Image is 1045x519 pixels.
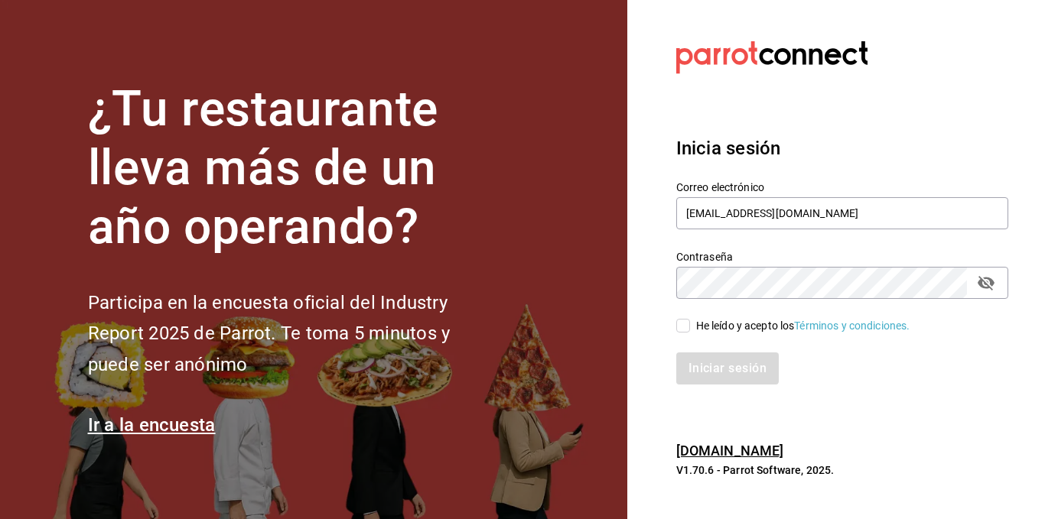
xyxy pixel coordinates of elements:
[88,287,501,381] h2: Participa en la encuesta oficial del Industry Report 2025 de Parrot. Te toma 5 minutos y puede se...
[676,462,1008,478] p: V1.70.6 - Parrot Software, 2025.
[88,80,501,256] h1: ¿Tu restaurante lleva más de un año operando?
[676,197,1008,229] input: Ingresa tu correo electrónico
[794,320,910,332] a: Términos y condiciones.
[676,251,1008,262] label: Contraseña
[88,414,216,436] a: Ir a la encuesta
[696,318,910,334] div: He leído y acepto los
[676,182,1008,193] label: Correo electrónico
[973,270,999,296] button: passwordField
[676,443,784,459] a: [DOMAIN_NAME]
[676,135,1008,162] h3: Inicia sesión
